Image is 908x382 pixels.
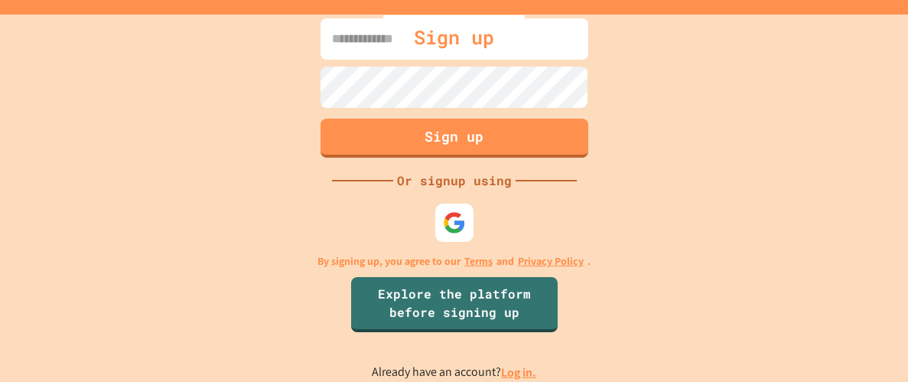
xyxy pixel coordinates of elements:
[518,253,584,269] a: Privacy Policy
[351,277,558,332] a: Explore the platform before signing up
[317,253,591,269] p: By signing up, you agree to our and .
[393,171,516,190] div: Or signup using
[443,211,466,234] img: google-icon.svg
[464,253,493,269] a: Terms
[383,15,525,60] div: Sign up
[372,363,536,382] p: Already have an account?
[501,364,536,380] a: Log in.
[321,119,588,158] button: Sign up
